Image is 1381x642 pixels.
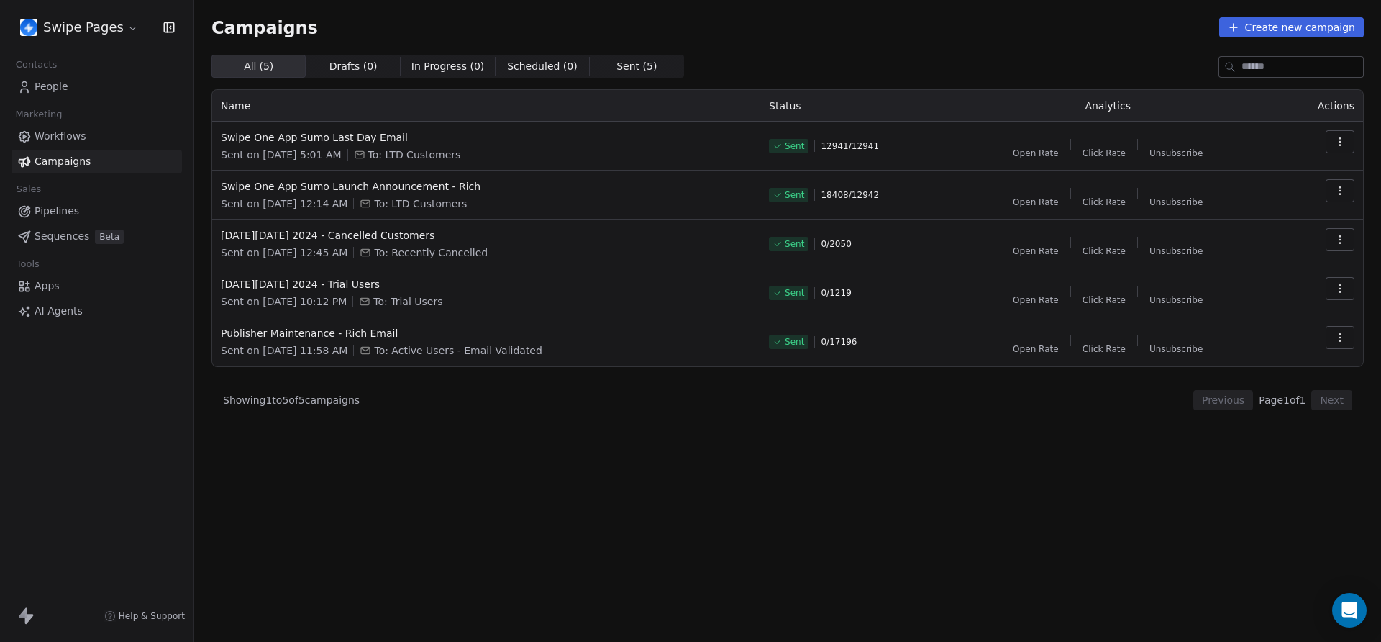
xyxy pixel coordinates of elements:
span: To: Recently Cancelled [374,245,488,260]
span: Sequences [35,229,89,244]
span: 0 / 17196 [821,336,857,348]
span: 12941 / 12941 [821,140,879,152]
a: Apps [12,274,182,298]
span: Showing 1 to 5 of 5 campaigns [223,393,360,407]
span: Sent on [DATE] 12:14 AM [221,196,347,211]
span: Campaigns [35,154,91,169]
span: 0 / 2050 [821,238,851,250]
th: Analytics [940,90,1275,122]
span: Unsubscribe [1149,196,1203,208]
span: Swipe Pages [43,18,124,37]
a: Workflows [12,125,182,148]
span: Sent on [DATE] 11:58 AM [221,343,347,358]
span: Swipe One App Sumo Last Day Email [221,130,752,145]
span: Tools [10,253,45,275]
span: To: Active Users - Email Validated [374,343,542,358]
span: Publisher Maintenance - Rich Email [221,326,752,340]
span: Pipelines [35,204,79,219]
span: Apps [35,279,60,294]
a: AI Agents [12,299,182,323]
span: Help & Support [119,610,185,622]
button: Next [1311,390,1352,410]
span: Click Rate [1083,196,1126,208]
span: Marketing [9,104,68,125]
span: Unsubscribe [1149,245,1203,257]
span: To: Trial Users [373,294,442,309]
span: Click Rate [1083,343,1126,355]
span: 18408 / 12942 [821,189,879,201]
span: In Progress ( 0 ) [411,59,485,74]
span: To: LTD Customers [368,148,461,162]
span: Sales [10,178,47,200]
span: Swipe One App Sumo Launch Announcement - Rich [221,179,752,194]
span: Open Rate [1013,343,1059,355]
span: Sent on [DATE] 12:45 AM [221,245,347,260]
span: 0 / 1219 [821,287,851,299]
span: Page 1 of 1 [1259,393,1305,407]
span: Unsubscribe [1149,148,1203,159]
a: SequencesBeta [12,225,182,248]
span: Unsubscribe [1149,294,1203,306]
button: Create new campaign [1219,17,1364,37]
span: Sent [785,287,804,299]
span: Sent on [DATE] 10:12 PM [221,294,347,309]
span: Open Rate [1013,294,1059,306]
span: Sent [785,238,804,250]
span: Sent [785,140,804,152]
span: [DATE][DATE] 2024 - Cancelled Customers [221,228,752,243]
span: Scheduled ( 0 ) [507,59,578,74]
span: Click Rate [1083,245,1126,257]
span: Open Rate [1013,196,1059,208]
div: Open Intercom Messenger [1332,593,1367,628]
span: Sent [785,336,804,348]
span: Sent [785,189,804,201]
span: Drafts ( 0 ) [329,59,378,74]
span: Open Rate [1013,245,1059,257]
span: [DATE][DATE] 2024 - Trial Users [221,277,752,291]
span: AI Agents [35,304,83,319]
span: Campaigns [211,17,318,37]
a: Help & Support [104,610,185,622]
span: Workflows [35,129,86,144]
span: Sent ( 5 ) [616,59,657,74]
th: Name [212,90,760,122]
img: user_01J93QE9VH11XXZQZDP4TWZEES.jpg [20,19,37,36]
span: Sent on [DATE] 5:01 AM [221,148,342,162]
button: Previous [1193,390,1253,410]
a: People [12,75,182,99]
span: Beta [95,230,124,244]
button: Swipe Pages [17,15,142,40]
th: Actions [1275,90,1363,122]
span: Contacts [9,54,63,76]
span: People [35,79,68,94]
span: Open Rate [1013,148,1059,159]
span: Click Rate [1083,148,1126,159]
th: Status [760,90,940,122]
span: To: LTD Customers [374,196,467,211]
a: Pipelines [12,199,182,223]
span: Click Rate [1083,294,1126,306]
a: Campaigns [12,150,182,173]
span: Unsubscribe [1149,343,1203,355]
